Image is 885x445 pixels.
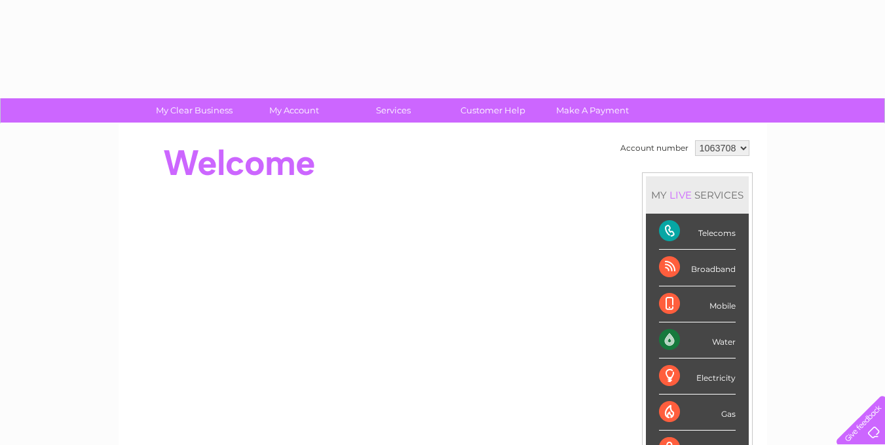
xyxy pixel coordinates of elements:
a: Services [339,98,447,123]
a: Customer Help [439,98,547,123]
td: Account number [617,137,692,159]
a: My Account [240,98,348,123]
a: Make A Payment [538,98,647,123]
a: My Clear Business [140,98,248,123]
div: Telecoms [659,214,736,250]
div: Gas [659,395,736,431]
div: Electricity [659,358,736,395]
div: Mobile [659,286,736,322]
div: Broadband [659,250,736,286]
div: LIVE [667,189,694,201]
div: Water [659,322,736,358]
div: MY SERVICES [646,176,749,214]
